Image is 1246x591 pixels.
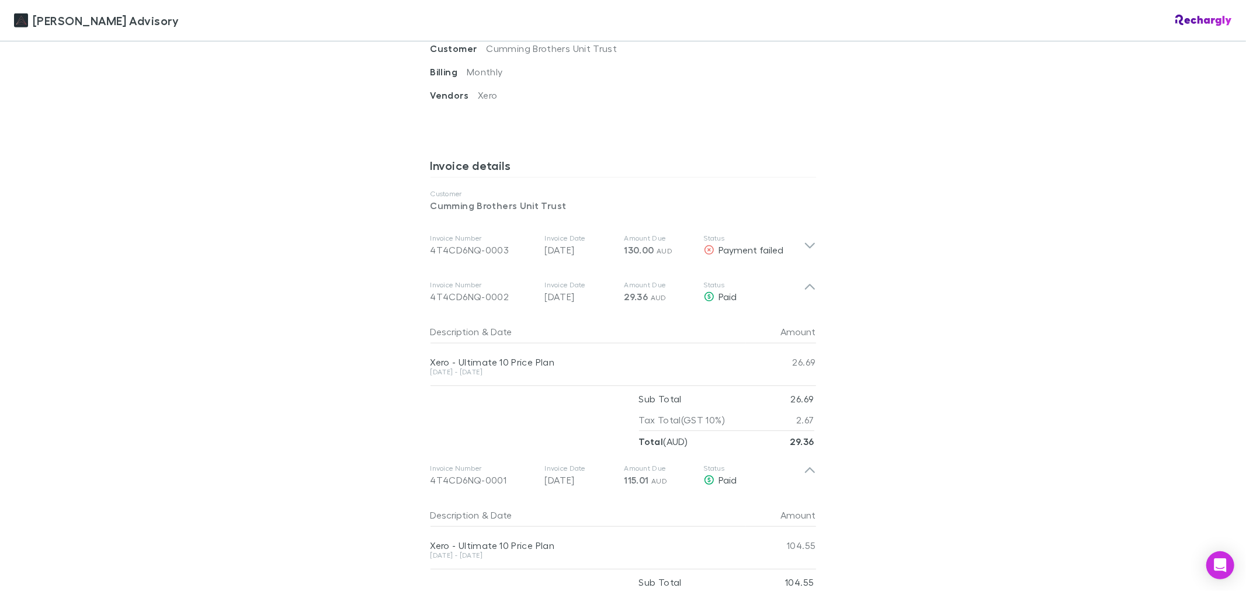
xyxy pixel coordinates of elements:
[746,527,816,564] div: 104.55
[431,356,746,368] div: Xero - Ultimate 10 Price Plan
[33,12,179,29] span: [PERSON_NAME] Advisory
[1175,15,1232,26] img: Rechargly Logo
[651,477,667,485] span: AUD
[486,43,617,54] span: Cumming Brothers Unit Trust
[624,291,648,303] span: 29.36
[639,409,726,430] p: Tax Total (GST 10%)
[746,343,816,381] div: 26.69
[719,291,737,302] span: Paid
[431,320,741,343] div: &
[467,66,503,77] span: Monthly
[651,293,667,302] span: AUD
[796,409,814,430] p: 2.67
[704,464,804,473] p: Status
[431,158,816,177] h3: Invoice details
[478,89,497,100] span: Xero
[431,290,536,304] div: 4T4CD6NQ-0002
[624,464,695,473] p: Amount Due
[491,503,512,527] button: Date
[431,473,536,487] div: 4T4CD6NQ-0001
[431,189,816,199] p: Customer
[704,234,804,243] p: Status
[431,243,536,257] div: 4T4CD6NQ-0003
[431,464,536,473] p: Invoice Number
[431,552,746,559] div: [DATE] - [DATE]
[545,290,615,304] p: [DATE]
[545,473,615,487] p: [DATE]
[431,503,480,527] button: Description
[491,320,512,343] button: Date
[624,280,695,290] p: Amount Due
[545,280,615,290] p: Invoice Date
[431,89,478,101] span: Vendors
[657,246,672,255] span: AUD
[431,43,487,54] span: Customer
[431,234,536,243] p: Invoice Number
[545,464,615,473] p: Invoice Date
[704,280,804,290] p: Status
[431,66,467,78] span: Billing
[545,234,615,243] p: Invoice Date
[421,222,825,269] div: Invoice Number4T4CD6NQ-0003Invoice Date[DATE]Amount Due130.00 AUDStatusPayment failed
[421,452,825,499] div: Invoice Number4T4CD6NQ-0001Invoice Date[DATE]Amount Due115.01 AUDStatusPaid
[719,244,784,255] span: Payment failed
[624,474,649,486] span: 115.01
[431,199,816,213] p: Cumming Brothers Unit Trust
[791,388,814,409] p: 26.69
[421,269,825,315] div: Invoice Number4T4CD6NQ-0002Invoice Date[DATE]Amount Due29.36 AUDStatusPaid
[790,436,814,447] strong: 29.36
[431,320,480,343] button: Description
[639,388,682,409] p: Sub Total
[431,540,746,551] div: Xero - Ultimate 10 Price Plan
[624,244,654,256] span: 130.00
[545,243,615,257] p: [DATE]
[639,431,688,452] p: ( AUD )
[719,474,737,485] span: Paid
[431,280,536,290] p: Invoice Number
[14,13,28,27] img: Liston Newton Advisory's Logo
[431,503,741,527] div: &
[1206,551,1234,579] div: Open Intercom Messenger
[639,436,664,447] strong: Total
[624,234,695,243] p: Amount Due
[431,368,746,376] div: [DATE] - [DATE]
